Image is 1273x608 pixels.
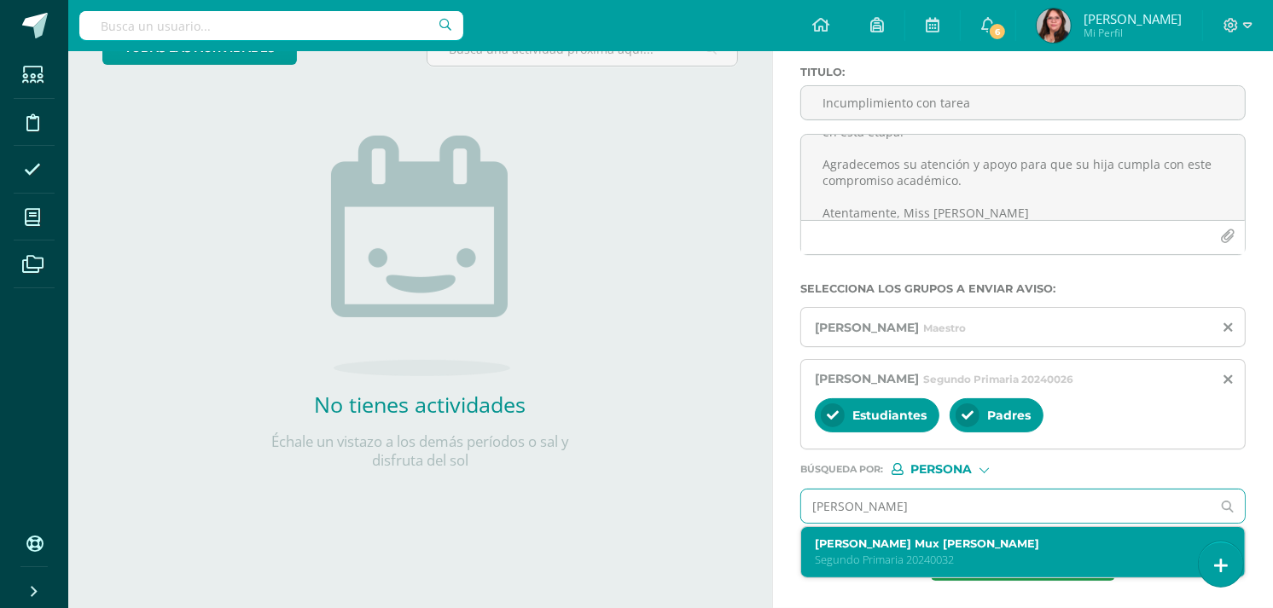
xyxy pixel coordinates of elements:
[988,22,1007,41] span: 6
[923,373,1073,385] span: Segundo Primaria 20240026
[79,11,463,40] input: Busca un usuario...
[987,408,1031,423] span: Padres
[815,553,1213,567] p: Segundo Primaria 20240032
[852,408,927,423] span: Estudiantes
[1037,9,1071,43] img: a350bbd67ea0b1332974b310169efa85.png
[815,371,919,386] span: [PERSON_NAME]
[892,463,1020,475] div: [object Object]
[331,136,510,376] img: no_activities.png
[250,390,591,419] h2: No tienes actividades
[800,465,883,474] span: Búsqueda por :
[910,465,972,474] span: Persona
[250,432,591,470] p: Échale un vistazo a los demás períodos o sal y disfruta del sol
[801,86,1245,119] input: Titulo
[815,320,919,335] span: [PERSON_NAME]
[815,537,1213,550] label: [PERSON_NAME] Mux [PERSON_NAME]
[800,282,1246,295] label: Selecciona los grupos a enviar aviso :
[801,135,1245,220] textarea: Estimados padres de familia: Se les informa que su hija no ha entregado las entrevistas ni la car...
[801,489,1211,523] input: Ej. Mario Galindo
[923,321,966,334] span: Maestro
[1084,10,1182,27] span: [PERSON_NAME]
[1084,26,1182,40] span: Mi Perfil
[800,66,1246,78] label: Titulo :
